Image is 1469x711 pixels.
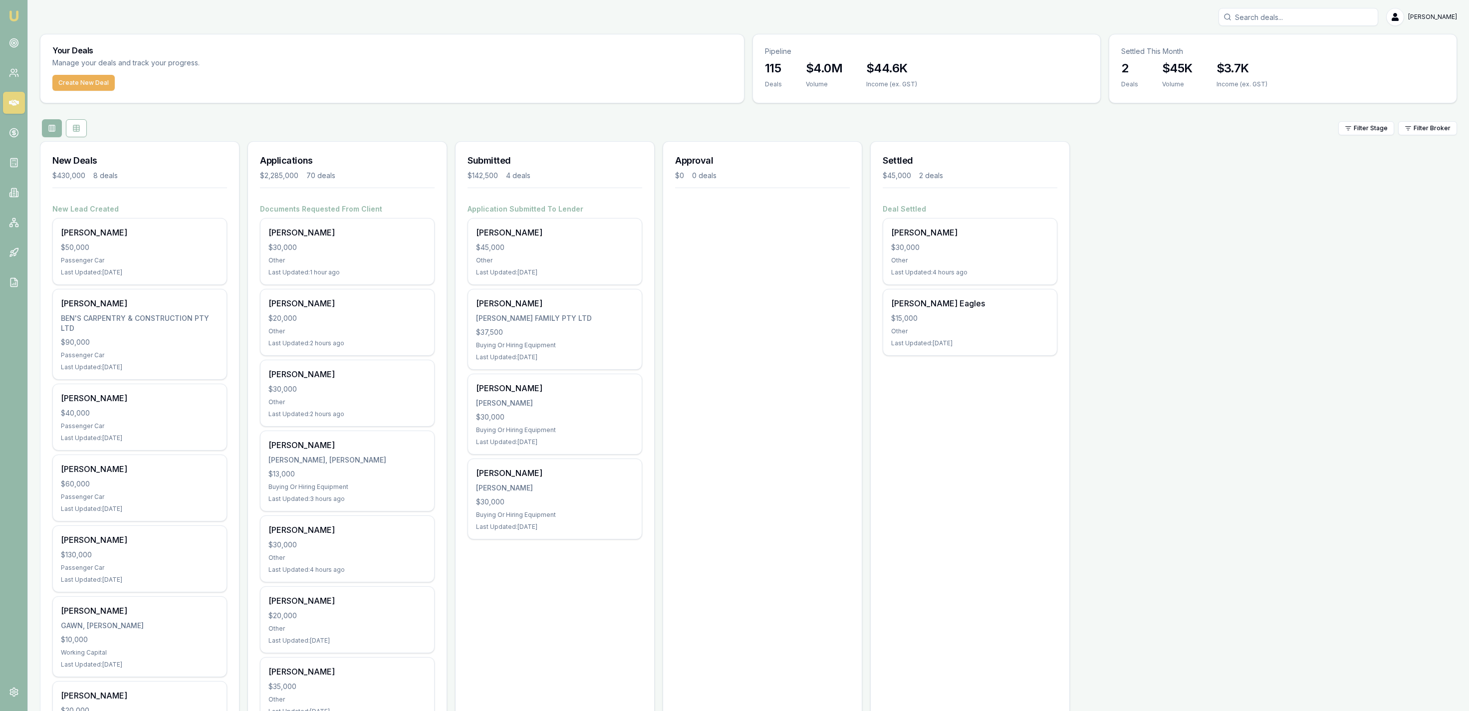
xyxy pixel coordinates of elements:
[476,398,634,408] div: [PERSON_NAME]
[268,313,426,323] div: $20,000
[1121,46,1445,56] p: Settled This Month
[61,534,219,546] div: [PERSON_NAME]
[1162,80,1193,88] div: Volume
[268,666,426,678] div: [PERSON_NAME]
[61,463,219,475] div: [PERSON_NAME]
[61,434,219,442] div: Last Updated: [DATE]
[260,154,435,168] h3: Applications
[1121,60,1138,76] h3: 2
[268,595,426,607] div: [PERSON_NAME]
[268,566,426,574] div: Last Updated: 4 hours ago
[806,80,842,88] div: Volume
[675,171,684,181] div: $0
[891,242,1049,252] div: $30,000
[52,46,732,54] h3: Your Deals
[891,339,1049,347] div: Last Updated: [DATE]
[883,204,1057,214] h4: Deal Settled
[306,171,335,181] div: 70 deals
[891,297,1049,309] div: [PERSON_NAME] Eagles
[268,469,426,479] div: $13,000
[1354,124,1388,132] span: Filter Stage
[61,227,219,238] div: [PERSON_NAME]
[61,351,219,359] div: Passenger Car
[1414,124,1451,132] span: Filter Broker
[268,495,426,503] div: Last Updated: 3 hours ago
[268,368,426,380] div: [PERSON_NAME]
[268,227,426,238] div: [PERSON_NAME]
[268,455,426,465] div: [PERSON_NAME], [PERSON_NAME]
[891,313,1049,323] div: $15,000
[866,60,917,76] h3: $44.6K
[61,550,219,560] div: $130,000
[765,60,782,76] h3: 115
[506,171,530,181] div: 4 deals
[268,339,426,347] div: Last Updated: 2 hours ago
[883,171,911,181] div: $45,000
[61,661,219,669] div: Last Updated: [DATE]
[866,80,917,88] div: Income (ex. GST)
[52,204,227,214] h4: New Lead Created
[268,682,426,692] div: $35,000
[268,297,426,309] div: [PERSON_NAME]
[61,313,219,333] div: BEN'S CARPENTRY & CONSTRUCTION PTY LTD
[476,268,634,276] div: Last Updated: [DATE]
[268,625,426,633] div: Other
[675,154,850,168] h3: Approval
[52,75,115,91] button: Create New Deal
[268,384,426,394] div: $30,000
[476,438,634,446] div: Last Updated: [DATE]
[268,242,426,252] div: $30,000
[268,483,426,491] div: Buying Or Hiring Equipment
[476,382,634,394] div: [PERSON_NAME]
[1408,13,1457,21] span: [PERSON_NAME]
[61,605,219,617] div: [PERSON_NAME]
[260,204,435,214] h4: Documents Requested From Client
[268,256,426,264] div: Other
[61,479,219,489] div: $60,000
[61,422,219,430] div: Passenger Car
[268,327,426,335] div: Other
[883,154,1057,168] h3: Settled
[268,696,426,704] div: Other
[61,363,219,371] div: Last Updated: [DATE]
[692,171,717,181] div: 0 deals
[468,154,642,168] h3: Submitted
[476,412,634,422] div: $30,000
[61,649,219,657] div: Working Capital
[52,154,227,168] h3: New Deals
[61,256,219,264] div: Passenger Car
[476,426,634,434] div: Buying Or Hiring Equipment
[61,408,219,418] div: $40,000
[1219,8,1378,26] input: Search deals
[93,171,118,181] div: 8 deals
[476,353,634,361] div: Last Updated: [DATE]
[476,341,634,349] div: Buying Or Hiring Equipment
[61,337,219,347] div: $90,000
[1398,121,1457,135] button: Filter Broker
[765,46,1088,56] p: Pipeline
[476,523,634,531] div: Last Updated: [DATE]
[61,690,219,702] div: [PERSON_NAME]
[476,242,634,252] div: $45,000
[476,313,634,323] div: [PERSON_NAME] FAMILY PTY LTD
[268,439,426,451] div: [PERSON_NAME]
[476,511,634,519] div: Buying Or Hiring Equipment
[1338,121,1394,135] button: Filter Stage
[8,10,20,22] img: emu-icon-u.png
[765,80,782,88] div: Deals
[476,297,634,309] div: [PERSON_NAME]
[891,327,1049,335] div: Other
[52,57,308,69] p: Manage your deals and track your progress.
[61,576,219,584] div: Last Updated: [DATE]
[1121,80,1138,88] div: Deals
[891,268,1049,276] div: Last Updated: 4 hours ago
[476,327,634,337] div: $37,500
[61,242,219,252] div: $50,000
[268,398,426,406] div: Other
[268,611,426,621] div: $20,000
[268,540,426,550] div: $30,000
[260,171,298,181] div: $2,285,000
[476,467,634,479] div: [PERSON_NAME]
[268,554,426,562] div: Other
